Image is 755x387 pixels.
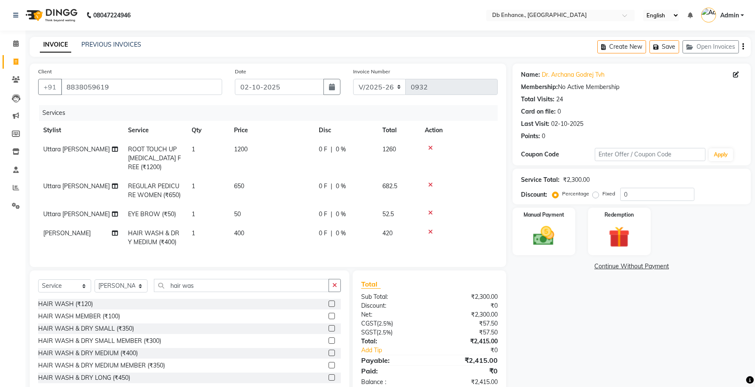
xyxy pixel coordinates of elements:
span: 0 F [319,145,327,154]
input: Search by Name/Mobile/Email/Code [61,79,222,95]
th: Price [229,121,314,140]
img: logo [22,3,80,27]
th: Service [123,121,187,140]
a: PREVIOUS INVOICES [81,41,141,48]
span: 1 [192,229,195,237]
label: Manual Payment [524,211,564,219]
span: SGST [361,329,376,336]
span: ROOT TOUCH UP [MEDICAL_DATA] FREE (₹1200) [128,145,181,171]
th: Stylist [38,121,123,140]
div: Card on file: [521,107,556,116]
div: HAIR WASH & DRY SMALL MEMBER (₹300) [38,337,161,345]
div: HAIR WASH (₹120) [38,300,93,309]
div: ₹0 [429,366,504,376]
div: HAIR WASH MEMBER (₹100) [38,312,120,321]
button: +91 [38,79,62,95]
div: 0 [542,132,545,141]
span: 0 % [336,182,346,191]
span: | [331,210,332,219]
a: Continue Without Payment [514,262,749,271]
span: | [331,229,332,238]
div: ₹2,300.00 [563,175,590,184]
input: Search or Scan [154,279,329,292]
div: ₹2,300.00 [429,310,504,319]
span: Uttara [PERSON_NAME] [43,182,110,190]
th: Disc [314,121,377,140]
img: _gift.svg [602,224,636,250]
a: Add Tip [355,346,442,355]
div: 24 [556,95,563,104]
div: Coupon Code [521,150,595,159]
input: Enter Offer / Coupon Code [595,148,705,161]
span: 2.5% [379,320,391,327]
span: | [331,145,332,154]
div: Name: [521,70,540,79]
th: Action [420,121,498,140]
span: 1 [192,210,195,218]
span: EYE BROW (₹50) [128,210,176,218]
span: 1260 [382,145,396,153]
label: Fixed [602,190,615,198]
div: ₹57.50 [429,328,504,337]
div: ( ) [355,319,429,328]
div: ₹0 [442,346,504,355]
button: Save [649,40,679,53]
div: ( ) [355,328,429,337]
span: 0 F [319,229,327,238]
div: Services [39,105,504,121]
span: Uttara [PERSON_NAME] [43,210,110,218]
span: 682.5 [382,182,397,190]
img: Admin [701,8,716,22]
span: 0 F [319,182,327,191]
div: HAIR WASH & DRY SMALL (₹350) [38,324,134,333]
div: 02-10-2025 [551,120,583,128]
div: ₹0 [429,301,504,310]
button: Apply [709,148,733,161]
button: Create New [597,40,646,53]
label: Client [38,68,52,75]
div: ₹2,415.00 [429,355,504,365]
span: 50 [234,210,241,218]
span: CGST [361,320,377,327]
div: ₹2,300.00 [429,292,504,301]
div: HAIR WASH & DRY MEDIUM MEMBER (₹350) [38,361,165,370]
div: Sub Total: [355,292,429,301]
div: Points: [521,132,540,141]
span: 0 % [336,229,346,238]
div: Total Visits: [521,95,554,104]
span: 0 % [336,210,346,219]
span: | [331,182,332,191]
span: 650 [234,182,244,190]
div: Balance : [355,378,429,387]
span: REGULAR PEDICURE WOMEN (₹650) [128,182,181,199]
span: Admin [720,11,739,20]
b: 08047224946 [93,3,131,27]
span: 400 [234,229,244,237]
div: Discount: [355,301,429,310]
div: Total: [355,337,429,346]
span: [PERSON_NAME] [43,229,91,237]
div: Net: [355,310,429,319]
label: Invoice Number [353,68,390,75]
th: Total [377,121,420,140]
span: HAIR WASH & DRY MEDIUM (₹400) [128,229,179,246]
span: 1 [192,182,195,190]
div: No Active Membership [521,83,742,92]
span: 2.5% [378,329,391,336]
th: Qty [187,121,229,140]
span: Uttara [PERSON_NAME] [43,145,110,153]
label: Date [235,68,246,75]
div: Paid: [355,366,429,376]
div: Service Total: [521,175,560,184]
div: ₹2,415.00 [429,337,504,346]
div: HAIR WASH & DRY MEDIUM (₹400) [38,349,138,358]
div: Payable: [355,355,429,365]
div: 0 [557,107,561,116]
span: 52.5 [382,210,394,218]
span: Total [361,280,381,289]
label: Percentage [562,190,589,198]
span: 1 [192,145,195,153]
a: INVOICE [40,37,71,53]
span: 0 F [319,210,327,219]
label: Redemption [605,211,634,219]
